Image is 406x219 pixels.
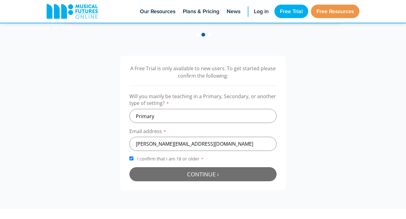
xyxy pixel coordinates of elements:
span: Our Resources [140,7,175,16]
label: Will you mainly be teaching in a Primary, Secondary, or another type of setting? [129,93,277,109]
input: I confirm that I am 18 or older* [129,156,133,160]
label: Email address [129,128,277,137]
button: Continue › [129,167,277,181]
span: I confirm that I am 18 or older [136,156,205,162]
span: News [227,7,240,16]
span: Log in [254,7,269,16]
span: Continue › [187,170,219,178]
span: Plans & Pricing [183,7,219,16]
a: Free Resources [311,5,359,18]
p: A Free Trial is only available to new users. To get started please confirm the following: [129,65,277,79]
a: Free Trial [274,5,308,18]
